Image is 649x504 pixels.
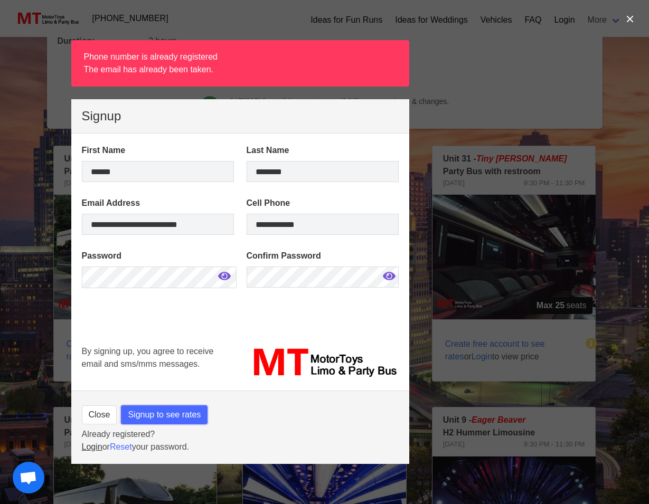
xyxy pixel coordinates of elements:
[247,197,399,210] label: Cell Phone
[247,144,399,157] label: Last Name
[247,250,399,262] label: Confirm Password
[13,462,44,493] a: Open chat
[71,40,409,87] article: Phone number is already registered The email has already been taken.
[121,405,208,424] button: Signup to see rates
[82,197,234,210] label: Email Address
[82,250,234,262] label: Password
[128,408,201,421] span: Signup to see rates
[82,303,242,382] iframe: reCAPTCHA
[82,428,399,441] p: Already registered?
[82,144,234,157] label: First Name
[82,442,102,451] a: Login
[82,441,399,453] p: or your password.
[110,442,132,451] a: Reset
[76,339,240,386] div: By signing up, you agree to receive email and sms/mms messages.
[247,345,399,380] img: MT_logo_name.png
[82,110,399,122] p: Signup
[82,405,117,424] button: Close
